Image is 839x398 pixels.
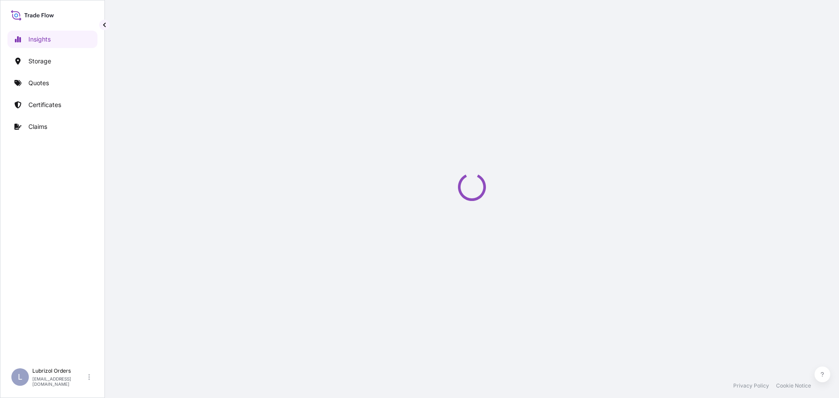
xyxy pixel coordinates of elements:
p: Claims [28,122,47,131]
p: [EMAIL_ADDRESS][DOMAIN_NAME] [32,376,87,387]
p: Quotes [28,79,49,87]
a: Cookie Notice [776,382,811,389]
p: Insights [28,35,51,44]
a: Claims [7,118,97,135]
a: Certificates [7,96,97,114]
a: Privacy Policy [733,382,769,389]
a: Insights [7,31,97,48]
a: Quotes [7,74,97,92]
a: Storage [7,52,97,70]
p: Storage [28,57,51,66]
p: Certificates [28,100,61,109]
span: L [18,373,22,381]
p: Lubrizol Orders [32,367,87,374]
